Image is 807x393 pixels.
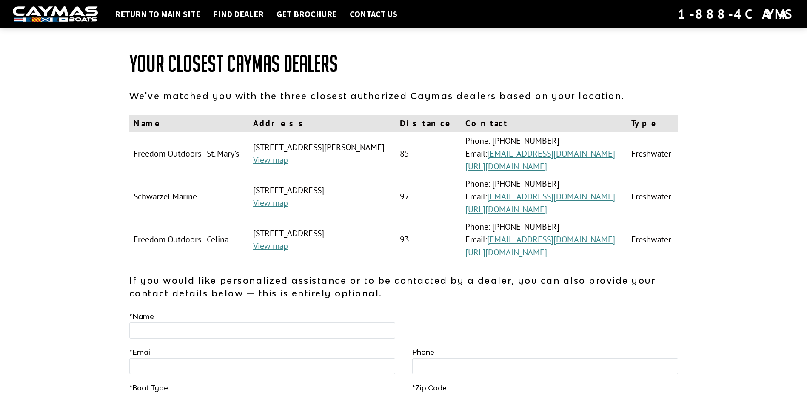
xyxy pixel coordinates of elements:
[678,5,794,23] div: 1-888-4CAYMAS
[129,274,678,299] p: If you would like personalized assistance or to be contacted by a dealer, you can also provide yo...
[487,148,615,159] a: [EMAIL_ADDRESS][DOMAIN_NAME]
[129,218,249,261] td: Freedom Outdoors - Celina
[129,51,678,77] h1: Your Closest Caymas Dealers
[129,347,152,357] label: Email
[272,9,341,20] a: Get Brochure
[129,383,168,393] label: Boat Type
[249,132,396,175] td: [STREET_ADDRESS][PERSON_NAME]
[627,175,678,218] td: Freshwater
[129,89,678,102] p: We've matched you with the three closest authorized Caymas dealers based on your location.
[396,175,461,218] td: 92
[111,9,205,20] a: Return to main site
[627,132,678,175] td: Freshwater
[461,218,627,261] td: Phone: [PHONE_NUMBER] Email:
[345,9,402,20] a: Contact Us
[209,9,268,20] a: Find Dealer
[249,115,396,132] th: Address
[253,197,288,208] a: View map
[487,234,615,245] a: [EMAIL_ADDRESS][DOMAIN_NAME]
[129,115,249,132] th: Name
[487,191,615,202] a: [EMAIL_ADDRESS][DOMAIN_NAME]
[627,218,678,261] td: Freshwater
[396,132,461,175] td: 85
[465,161,547,172] a: [URL][DOMAIN_NAME]
[412,383,447,393] label: Zip Code
[129,311,154,322] label: Name
[13,6,98,22] img: white-logo-c9c8dbefe5ff5ceceb0f0178aa75bf4bb51f6bca0971e226c86eb53dfe498488.png
[396,115,461,132] th: Distance
[465,247,547,258] a: [URL][DOMAIN_NAME]
[129,175,249,218] td: Schwarzel Marine
[249,218,396,261] td: [STREET_ADDRESS]
[249,175,396,218] td: [STREET_ADDRESS]
[461,132,627,175] td: Phone: [PHONE_NUMBER] Email:
[253,154,288,165] a: View map
[465,204,547,215] a: [URL][DOMAIN_NAME]
[461,175,627,218] td: Phone: [PHONE_NUMBER] Email:
[627,115,678,132] th: Type
[253,240,288,251] a: View map
[396,218,461,261] td: 93
[129,132,249,175] td: Freedom Outdoors - St. Mary's
[461,115,627,132] th: Contact
[412,347,434,357] label: Phone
